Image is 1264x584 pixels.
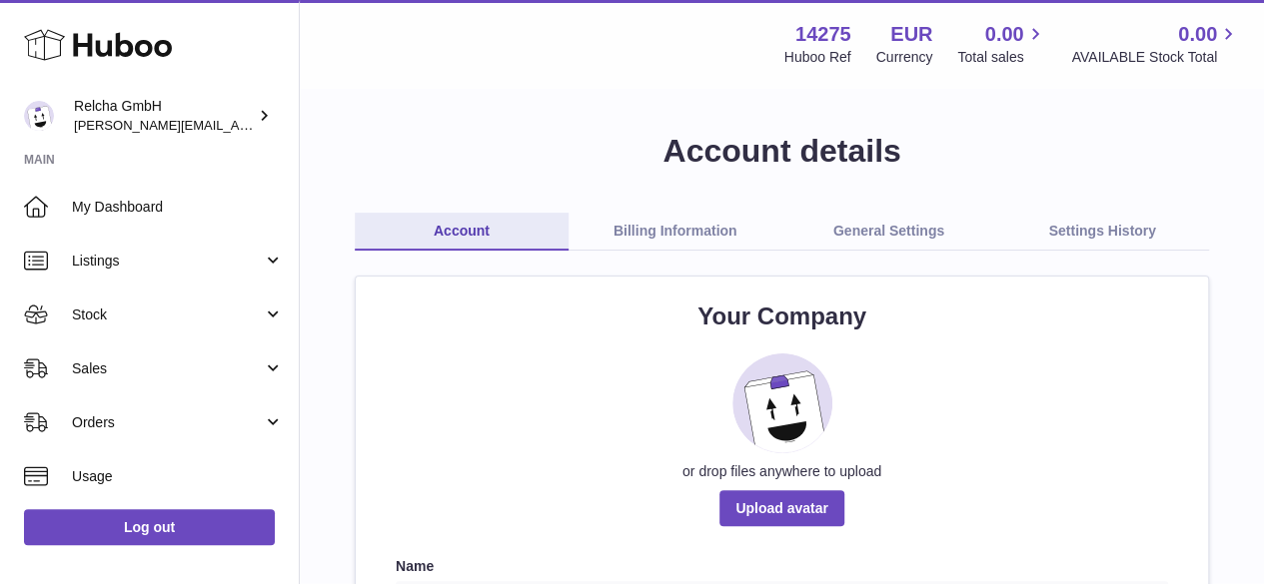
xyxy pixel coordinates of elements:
span: 0.00 [985,21,1024,48]
span: Stock [72,305,263,324]
a: Billing Information [569,213,782,251]
a: 0.00 Total sales [957,21,1046,67]
a: Settings History [995,213,1209,251]
img: rachel@consultprestige.com [24,101,54,131]
span: AVAILABLE Stock Total [1071,48,1240,67]
div: Relcha GmbH [74,97,254,135]
label: Name [396,557,1168,576]
a: 0.00 AVAILABLE Stock Total [1071,21,1240,67]
span: Sales [72,359,263,378]
span: Upload avatar [719,490,844,526]
span: My Dashboard [72,198,284,217]
strong: 14275 [795,21,851,48]
span: Orders [72,413,263,432]
h2: Your Company [396,300,1168,332]
div: Currency [876,48,933,67]
a: Account [355,213,569,251]
strong: EUR [890,21,932,48]
h1: Account details [332,130,1232,173]
span: Total sales [957,48,1046,67]
div: Huboo Ref [784,48,851,67]
a: Log out [24,509,275,545]
span: [PERSON_NAME][EMAIL_ADDRESS][DOMAIN_NAME] [74,117,401,133]
img: placeholder_image.svg [732,353,832,453]
span: Listings [72,252,263,271]
a: General Settings [782,213,996,251]
span: 0.00 [1178,21,1217,48]
span: Usage [72,467,284,486]
div: or drop files anywhere to upload [396,462,1168,481]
